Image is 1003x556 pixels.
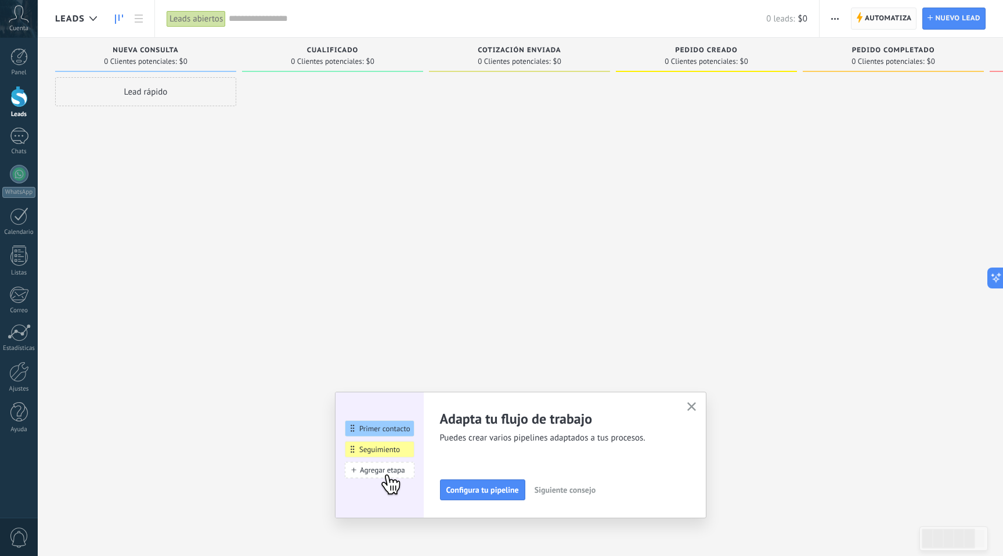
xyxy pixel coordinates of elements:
span: Configura tu pipeline [446,486,519,494]
span: $0 [798,13,807,24]
span: $0 [927,58,935,65]
div: Leads abiertos [167,10,226,27]
div: Ajustes [2,385,36,393]
span: Leads [55,13,85,24]
div: Pedido creado [622,46,791,56]
div: Cotización enviada [435,46,604,56]
span: Cotización enviada [478,46,561,55]
span: 0 Clientes potenciales: [478,58,550,65]
button: Configura tu pipeline [440,479,525,500]
div: Pedido completado [809,46,978,56]
div: Nueva consulta [61,46,230,56]
div: WhatsApp [2,187,35,198]
a: Leads [109,8,129,30]
div: Panel [2,69,36,77]
button: Siguiente consejo [529,481,601,499]
a: Automatiza [851,8,917,30]
span: 0 Clientes potenciales: [291,58,363,65]
div: Lead rápido [55,77,236,106]
span: 0 Clientes potenciales: [104,58,176,65]
span: Cualificado [307,46,359,55]
h2: Adapta tu flujo de trabajo [440,410,673,428]
button: Más [827,8,843,30]
span: Automatiza [865,8,912,29]
span: $0 [366,58,374,65]
div: Chats [2,148,36,156]
div: Calendario [2,229,36,236]
div: Ayuda [2,426,36,434]
span: Siguiente consejo [535,486,596,494]
div: Listas [2,269,36,277]
span: 0 leads: [766,13,795,24]
span: Puedes crear varios pipelines adaptados a tus procesos. [440,432,673,444]
span: Pedido completado [852,46,935,55]
div: Leads [2,111,36,118]
span: $0 [740,58,748,65]
span: Nuevo lead [935,8,980,29]
span: Nueva consulta [113,46,178,55]
div: Estadísticas [2,345,36,352]
span: $0 [179,58,187,65]
a: Lista [129,8,149,30]
div: Cualificado [248,46,417,56]
span: 0 Clientes potenciales: [852,58,924,65]
a: Nuevo lead [922,8,986,30]
span: 0 Clientes potenciales: [665,58,737,65]
div: Correo [2,307,36,315]
span: $0 [553,58,561,65]
span: Cuenta [9,25,28,33]
span: Pedido creado [675,46,737,55]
